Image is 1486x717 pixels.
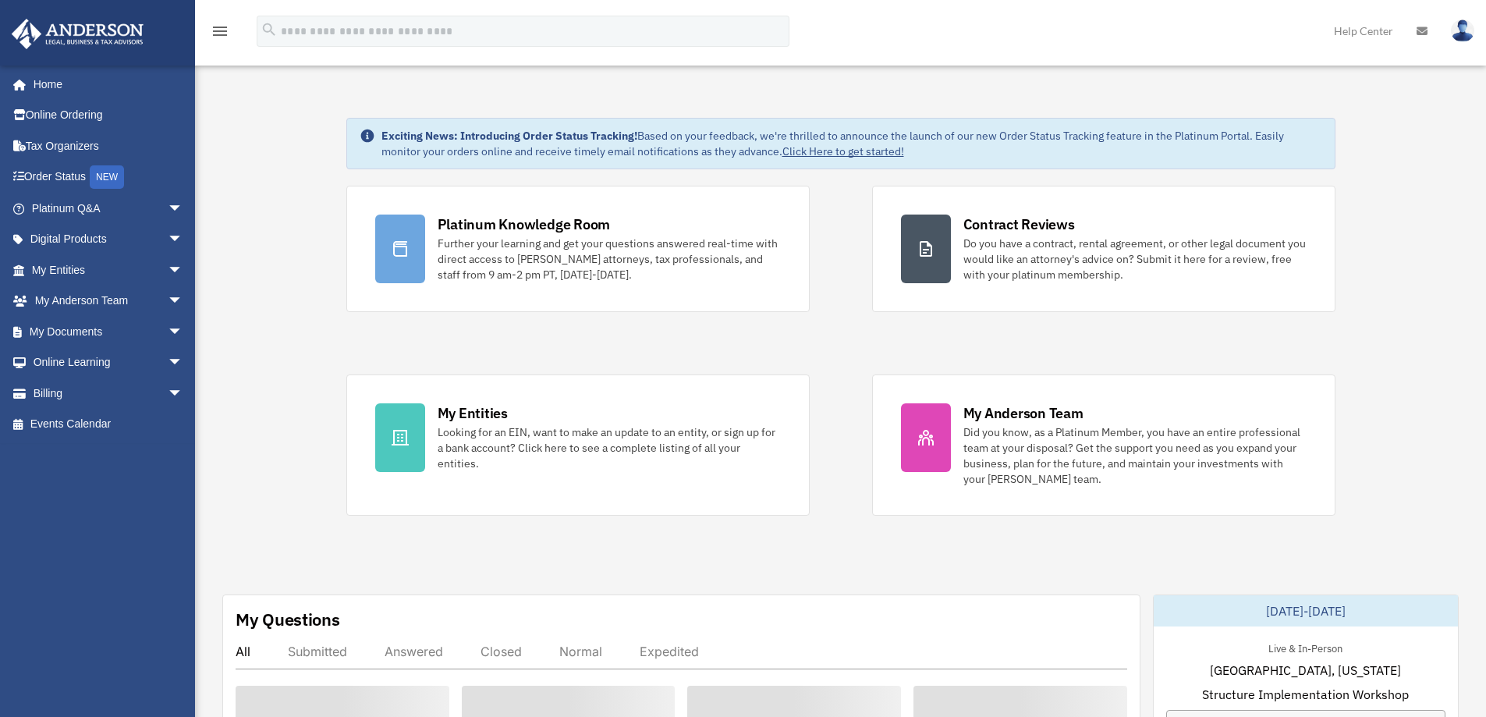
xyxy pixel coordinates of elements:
span: arrow_drop_down [168,347,199,379]
a: My Documentsarrow_drop_down [11,316,207,347]
a: Platinum Knowledge Room Further your learning and get your questions answered real-time with dire... [346,186,810,312]
a: Platinum Q&Aarrow_drop_down [11,193,207,224]
img: User Pic [1451,20,1474,42]
a: Click Here to get started! [782,144,904,158]
div: My Entities [438,403,508,423]
div: Further your learning and get your questions answered real-time with direct access to [PERSON_NAM... [438,236,781,282]
a: Online Ordering [11,100,207,131]
span: arrow_drop_down [168,193,199,225]
div: Expedited [640,644,699,659]
div: [DATE]-[DATE] [1154,595,1458,626]
div: NEW [90,165,124,189]
div: Contract Reviews [963,215,1075,234]
span: Structure Implementation Workshop [1202,685,1409,704]
a: Billingarrow_drop_down [11,378,207,409]
span: arrow_drop_down [168,224,199,256]
span: arrow_drop_down [168,378,199,410]
div: My Anderson Team [963,403,1083,423]
div: Submitted [288,644,347,659]
div: Live & In-Person [1256,639,1355,655]
div: My Questions [236,608,340,631]
span: arrow_drop_down [168,286,199,318]
div: Answered [385,644,443,659]
a: Digital Productsarrow_drop_down [11,224,207,255]
a: My Anderson Team Did you know, as a Platinum Member, you have an entire professional team at your... [872,374,1335,516]
a: Contract Reviews Do you have a contract, rental agreement, or other legal document you would like... [872,186,1335,312]
a: My Entitiesarrow_drop_down [11,254,207,286]
a: Tax Organizers [11,130,207,162]
a: Online Learningarrow_drop_down [11,347,207,378]
div: Looking for an EIN, want to make an update to an entity, or sign up for a bank account? Click her... [438,424,781,471]
a: My Anderson Teamarrow_drop_down [11,286,207,317]
strong: Exciting News: Introducing Order Status Tracking! [381,129,637,143]
a: Order StatusNEW [11,162,207,193]
a: menu [211,27,229,41]
i: menu [211,22,229,41]
a: Home [11,69,199,100]
div: All [236,644,250,659]
img: Anderson Advisors Platinum Portal [7,19,148,49]
div: Platinum Knowledge Room [438,215,611,234]
a: Events Calendar [11,409,207,440]
div: Did you know, as a Platinum Member, you have an entire professional team at your disposal? Get th... [963,424,1307,487]
i: search [261,21,278,38]
div: Do you have a contract, rental agreement, or other legal document you would like an attorney's ad... [963,236,1307,282]
span: arrow_drop_down [168,316,199,348]
span: arrow_drop_down [168,254,199,286]
div: Based on your feedback, we're thrilled to announce the launch of our new Order Status Tracking fe... [381,128,1322,159]
div: Normal [559,644,602,659]
div: Closed [481,644,522,659]
a: My Entities Looking for an EIN, want to make an update to an entity, or sign up for a bank accoun... [346,374,810,516]
span: [GEOGRAPHIC_DATA], [US_STATE] [1210,661,1401,680]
